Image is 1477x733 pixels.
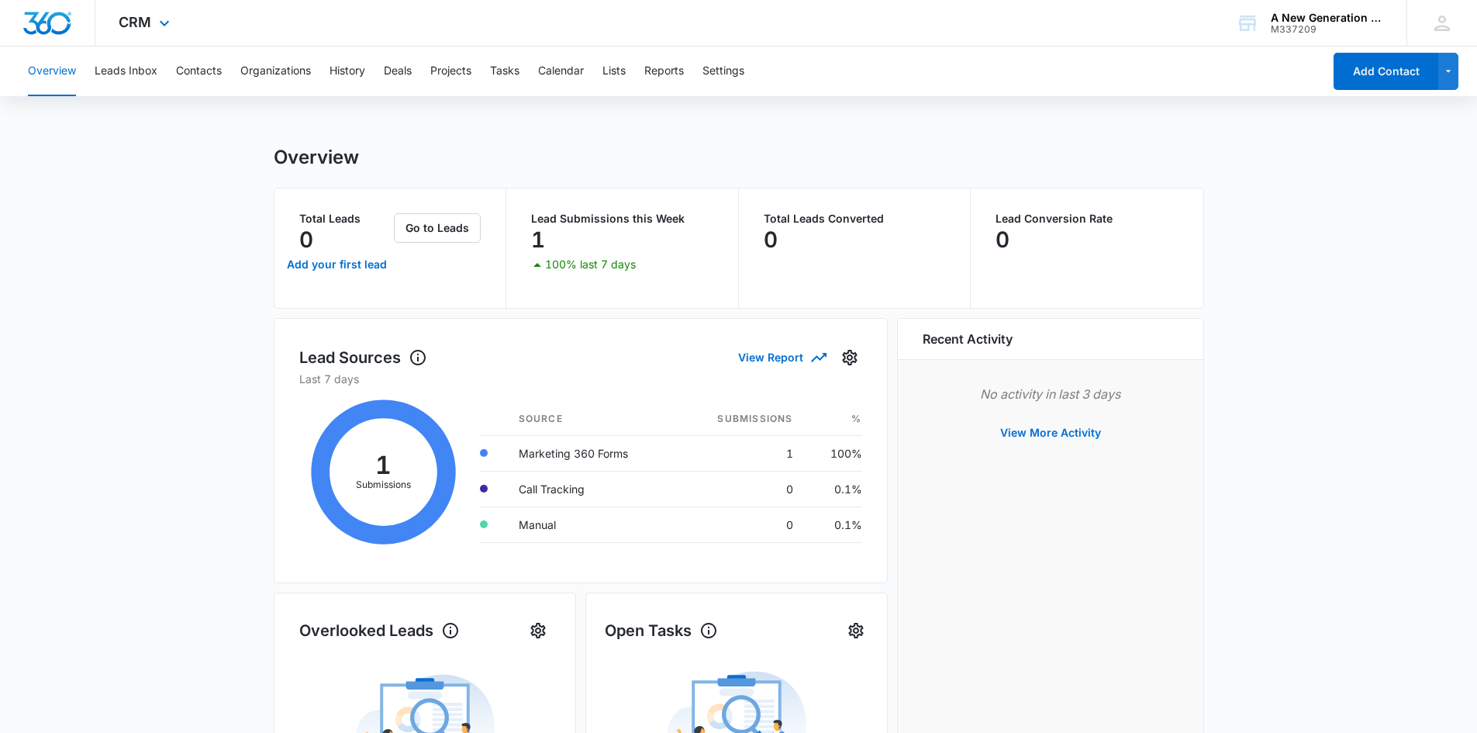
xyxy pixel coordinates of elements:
[844,618,868,643] button: Settings
[430,47,471,96] button: Projects
[806,471,862,507] td: 0.1%
[299,227,313,252] p: 0
[119,14,151,30] span: CRM
[330,47,365,96] button: History
[240,47,311,96] button: Organizations
[299,619,460,642] h1: Overlooked Leads
[1271,12,1384,24] div: account name
[602,47,626,96] button: Lists
[678,471,806,507] td: 0
[806,507,862,542] td: 0.1%
[837,345,862,370] button: Settings
[996,213,1178,224] p: Lead Conversion Rate
[394,221,481,234] a: Go to Leads
[274,146,359,169] h1: Overview
[531,213,713,224] p: Lead Submissions this Week
[384,47,412,96] button: Deals
[702,47,744,96] button: Settings
[506,435,678,471] td: Marketing 360 Forms
[394,213,481,243] button: Go to Leads
[95,47,157,96] button: Leads Inbox
[490,47,519,96] button: Tasks
[1271,24,1384,35] div: account id
[806,403,862,436] th: %
[531,227,545,252] p: 1
[644,47,684,96] button: Reports
[284,246,392,283] a: Add your first lead
[526,618,550,643] button: Settings
[299,346,427,369] h1: Lead Sources
[538,47,584,96] button: Calendar
[738,344,825,371] button: View Report
[923,385,1178,403] p: No activity in last 3 days
[299,213,392,224] p: Total Leads
[605,619,718,642] h1: Open Tasks
[299,371,862,387] p: Last 7 days
[1334,53,1438,90] button: Add Contact
[678,435,806,471] td: 1
[996,227,1009,252] p: 0
[764,213,946,224] p: Total Leads Converted
[923,330,1013,348] h6: Recent Activity
[678,507,806,542] td: 0
[176,47,222,96] button: Contacts
[28,47,76,96] button: Overview
[764,227,778,252] p: 0
[806,435,862,471] td: 100%
[506,471,678,507] td: Call Tracking
[506,403,678,436] th: Source
[985,414,1116,451] button: View More Activity
[678,403,806,436] th: Submissions
[545,259,636,270] p: 100% last 7 days
[506,507,678,542] td: Manual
